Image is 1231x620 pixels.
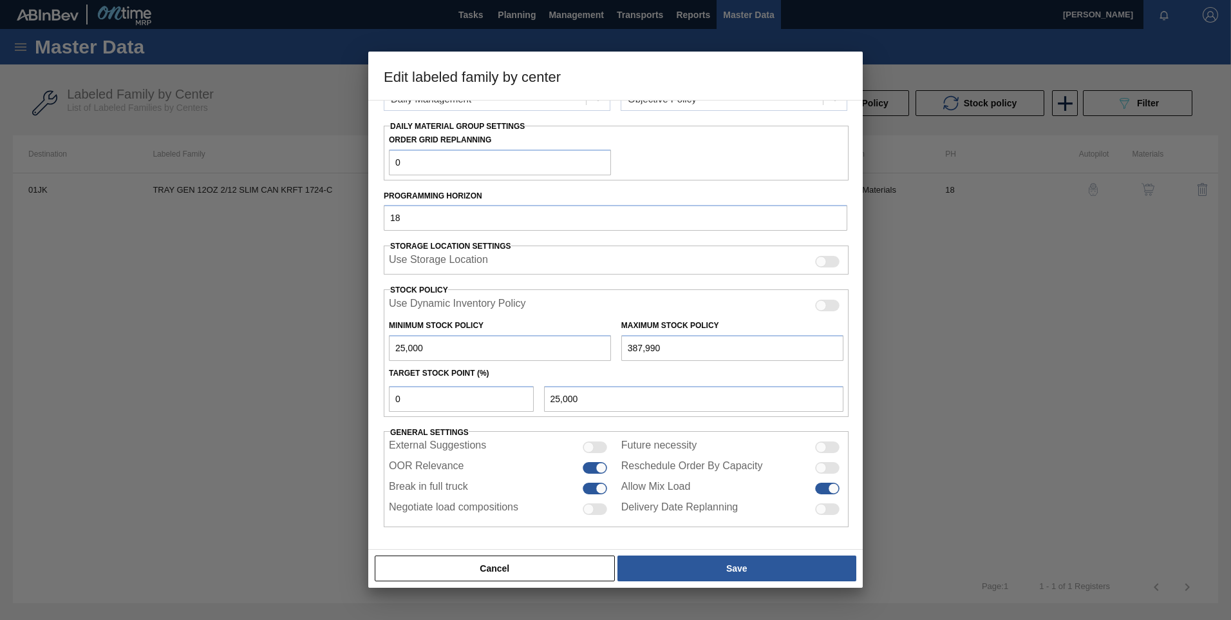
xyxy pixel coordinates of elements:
[390,242,511,251] span: Storage Location Settings
[621,440,697,455] label: Future necessity
[389,460,464,476] label: OOR Relevance
[390,122,525,131] span: Daily Material Group Settings
[621,321,719,330] label: Maximum Stock Policy
[621,501,738,517] label: Delivery Date Replanning
[389,298,526,313] label: When enabled, the system will use inventory based on the Dynamic Inventory Policy.
[390,286,448,295] label: Stock Policy
[389,481,468,496] label: Break in full truck
[390,428,469,437] span: General settings
[389,501,518,517] label: Negotiate load compositions
[389,369,489,378] label: Target Stock Point (%)
[389,321,484,330] label: Minimum Stock Policy
[375,556,615,581] button: Cancel
[389,254,488,269] label: When enabled, the system will display stocks from different storage locations.
[389,131,611,150] label: Order Grid Replanning
[368,52,863,101] h3: Edit labeled family by center
[621,481,691,496] label: Allow Mix Load
[617,556,856,581] button: Save
[384,187,847,206] label: Programming Horizon
[389,440,486,455] label: External Suggestions
[621,460,763,476] label: Reschedule Order By Capacity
